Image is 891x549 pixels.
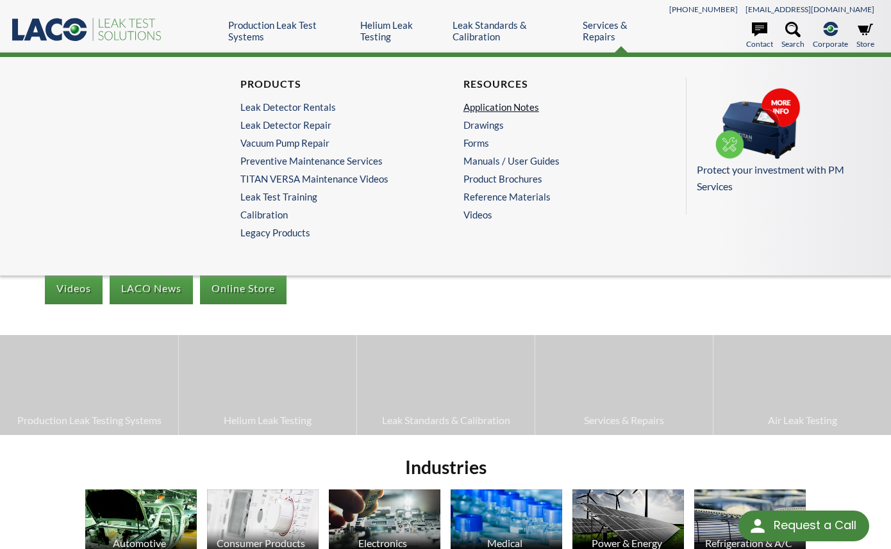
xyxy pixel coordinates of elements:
h4: Resources [463,78,644,91]
a: Product Brochures [463,173,644,184]
div: Request a Call [774,511,856,540]
a: Leak Standards & Calibration [453,19,573,42]
span: Production Leak Testing Systems [6,412,172,429]
a: Online Store [200,272,287,304]
a: Search [781,22,804,50]
a: Calibration [240,209,421,220]
a: Application Notes [463,101,644,113]
h2: Industries [80,455,812,479]
a: Air Leak Testing [713,335,891,434]
a: Forms [463,137,644,149]
div: Request a Call [738,511,869,541]
a: Legacy Products [240,227,428,238]
img: Menu_Pod_Service.png [697,88,825,160]
a: Helium Leak Testing [360,19,443,42]
div: Refrigeration & A/C [692,537,804,549]
a: Preventive Maintenance Services [240,155,421,167]
a: Manuals / User Guides [463,155,644,167]
div: Electronics [327,537,439,549]
h4: Products [240,78,421,91]
a: Leak Detector Repair [240,119,421,131]
a: TITAN VERSA Maintenance Videos [240,173,421,184]
a: Helium Leak Testing [179,335,356,434]
a: Videos [463,209,651,220]
img: round button [747,516,768,536]
a: Services & Repairs [583,19,660,42]
div: Medical [449,537,561,549]
a: Leak Standards & Calibration [357,335,535,434]
a: Vacuum Pump Repair [240,137,421,149]
a: Production Leak Test Systems [228,19,351,42]
span: Air Leak Testing [720,412,885,429]
a: LACO News [110,272,193,304]
a: Drawings [463,119,644,131]
a: Protect your investment with PM Services [697,88,873,194]
a: Videos [45,272,103,304]
a: Contact [746,22,773,50]
a: [EMAIL_ADDRESS][DOMAIN_NAME] [745,4,874,14]
a: Leak Detector Rentals [240,101,421,113]
a: Store [856,22,874,50]
div: Power & Energy [570,537,683,549]
p: Protect your investment with PM Services [697,161,873,194]
span: Corporate [813,38,848,50]
div: Consumer Products [205,537,317,549]
div: Automotive [83,537,196,549]
a: Leak Test Training [240,191,421,202]
span: Services & Repairs [542,412,706,429]
a: Reference Materials [463,191,644,202]
span: Helium Leak Testing [185,412,350,429]
span: Leak Standards & Calibration [363,412,528,429]
a: [PHONE_NUMBER] [669,4,738,14]
a: Services & Repairs [535,335,713,434]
